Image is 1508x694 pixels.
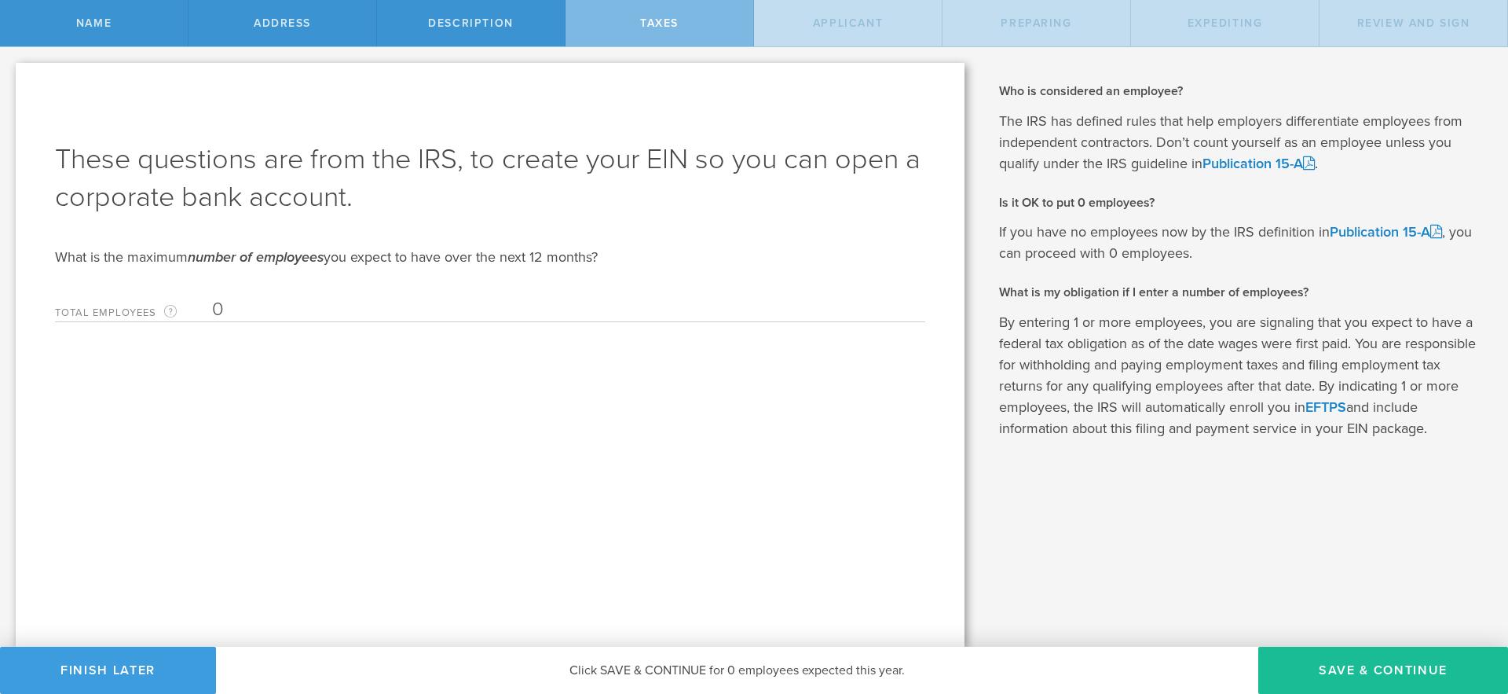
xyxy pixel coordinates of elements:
[640,17,679,30] span: Taxes
[569,663,905,678] span: Click SAVE & CONTINUE for 0 employees expected this year.
[428,17,513,30] span: Description
[55,141,925,216] h1: These questions are from the IRS, to create your EIN so you can open a corporate bank account.
[999,194,1484,211] h2: Is it OK to put 0 employees?
[999,222,1484,264] p: If you have no employees now by the IRS definition in , you can proceed with 0 employees.
[1305,398,1346,416] a: EFTPS
[1429,571,1508,647] iframe: Chat Widget
[999,312,1484,439] p: By entering 1 or more employees, you are signaling that you expect to have a federal tax obligati...
[1188,17,1263,30] span: Expediting
[1202,155,1315,172] a: Publication 15-A
[813,17,883,30] span: Applicant
[188,248,324,266] em: number of employees
[999,83,1484,100] h2: Who is considered an employee?
[1357,17,1470,30] span: Review and Sign
[254,17,311,30] span: Address
[999,111,1484,174] p: The IRS has defined rules that help employers differentiate employees from independent contractor...
[1258,647,1508,694] button: Save & Continue
[1001,17,1071,30] span: Preparing
[55,303,212,321] label: Total Employees
[76,17,112,30] span: Name
[999,284,1484,301] h2: What is my obligation if I enter a number of employees?
[55,248,925,266] div: What is the maximum you expect to have over the next 12 months?
[1330,223,1442,241] a: Publication 15-A
[212,298,917,321] input: # of employees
